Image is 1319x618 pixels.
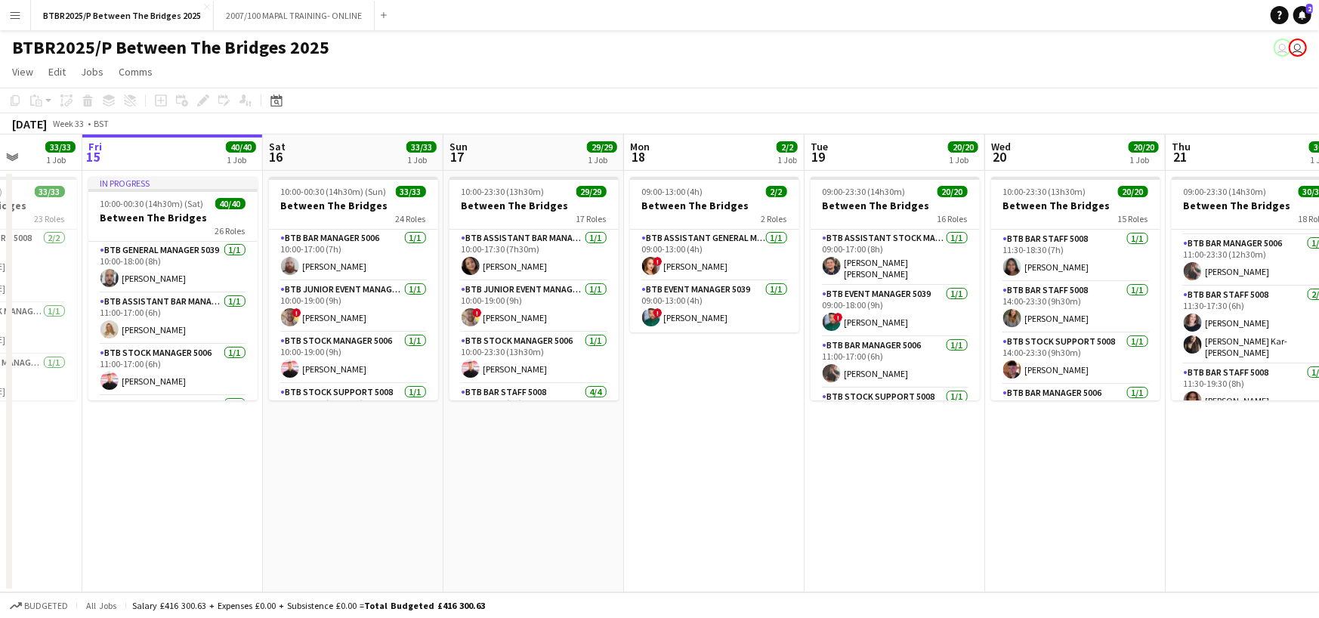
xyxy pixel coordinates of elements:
[214,1,375,30] button: 2007/100 MAPAL TRAINING- ONLINE
[12,65,33,79] span: View
[1293,6,1311,24] a: 2
[1289,39,1307,57] app-user-avatar: Amy Cane
[42,62,72,82] a: Edit
[24,601,68,611] span: Budgeted
[6,62,39,82] a: View
[75,62,110,82] a: Jobs
[1306,4,1313,14] span: 2
[31,1,214,30] button: BTBR2025/P Between The Bridges 2025
[94,118,109,129] div: BST
[48,65,66,79] span: Edit
[1274,39,1292,57] app-user-avatar: Amy Cane
[113,62,159,82] a: Comms
[132,600,485,611] div: Salary £416 300.63 + Expenses £0.00 + Subsistence £0.00 =
[364,600,485,611] span: Total Budgeted £416 300.63
[119,65,153,79] span: Comms
[81,65,103,79] span: Jobs
[8,598,70,614] button: Budgeted
[12,116,47,131] div: [DATE]
[83,600,119,611] span: All jobs
[50,118,88,129] span: Week 33
[12,36,329,59] h1: BTBR2025/P Between The Bridges 2025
